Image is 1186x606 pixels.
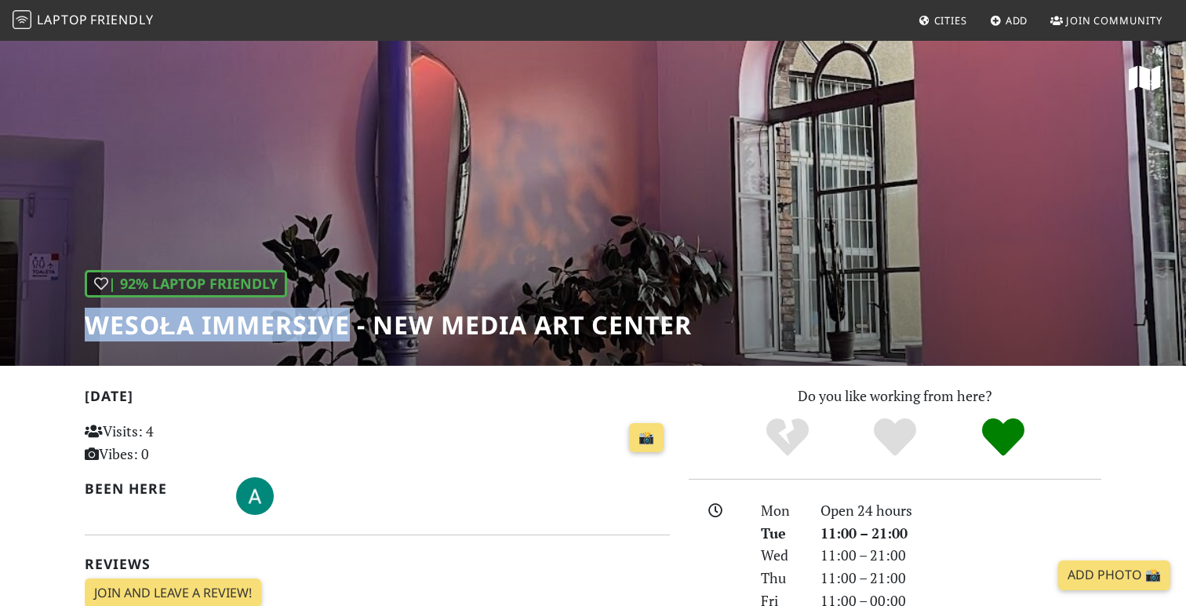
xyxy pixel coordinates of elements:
img: 6742-aleksandra.jpg [236,477,274,515]
div: Thu [751,567,811,590]
span: Laptop [37,11,88,28]
a: Add [984,6,1035,35]
p: Visits: 4 Vibes: 0 [85,420,267,465]
h2: Reviews [85,556,670,572]
h2: Been here [85,480,217,497]
div: Tue [751,522,811,545]
a: LaptopFriendly LaptopFriendly [13,7,154,35]
a: Cities [912,6,973,35]
span: Cities [934,13,967,27]
p: Do you like working from here? [689,385,1101,407]
div: 11:00 – 21:00 [811,522,1111,545]
img: LaptopFriendly [13,10,31,29]
a: 📸 [629,423,664,453]
div: Mon [751,499,811,522]
div: | 92% Laptop Friendly [85,270,287,298]
div: 11:00 – 21:00 [811,544,1111,567]
div: No [733,416,842,459]
span: Join Community [1066,13,1162,27]
span: Add [1006,13,1028,27]
div: Yes [841,416,949,459]
div: Open 24 hours [811,499,1111,522]
div: Wed [751,544,811,567]
span: Friendly [90,11,153,28]
div: 11:00 – 21:00 [811,567,1111,590]
div: Definitely! [949,416,1057,459]
h1: Wesoła Immersive - New Media Art Center [85,310,692,340]
h2: [DATE] [85,388,670,411]
span: Aleksandra R. [236,485,274,504]
a: Join Community [1044,6,1169,35]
